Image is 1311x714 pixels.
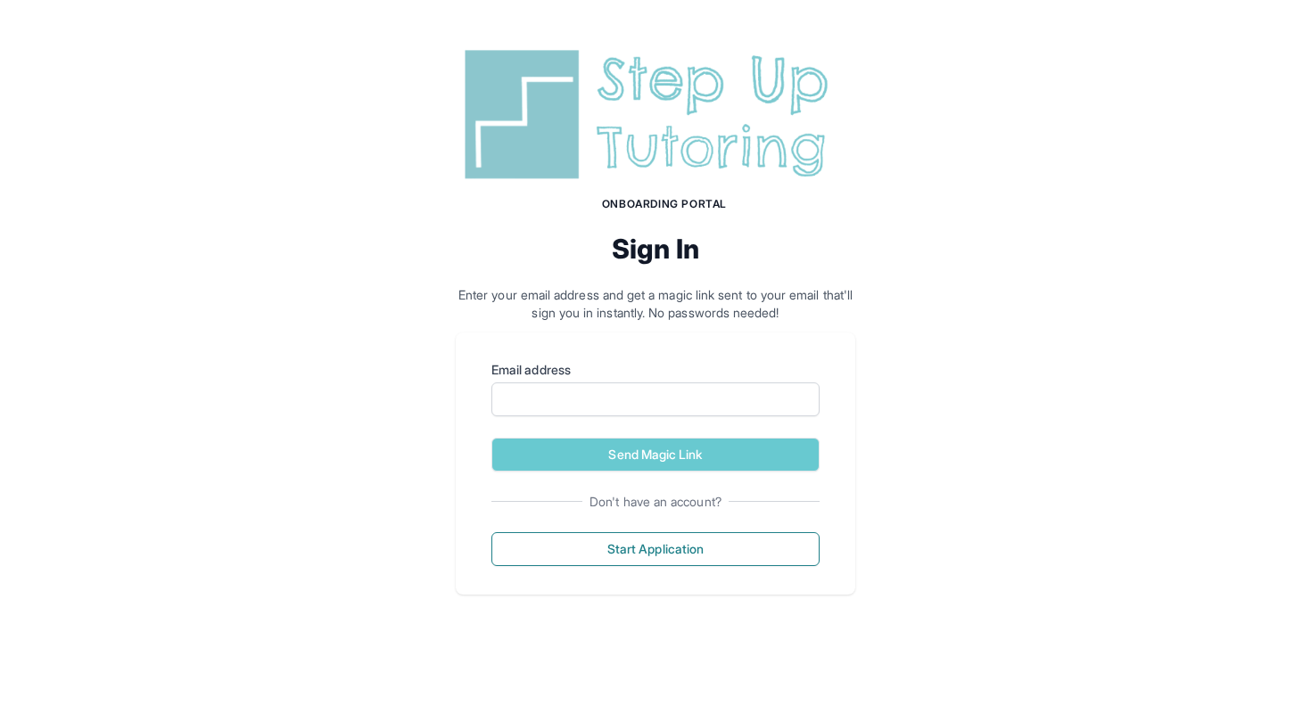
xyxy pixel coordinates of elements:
[456,43,855,186] img: Step Up Tutoring horizontal logo
[491,532,820,566] button: Start Application
[582,493,729,511] span: Don't have an account?
[456,233,855,265] h2: Sign In
[474,197,855,211] h1: Onboarding Portal
[491,361,820,379] label: Email address
[456,286,855,322] p: Enter your email address and get a magic link sent to your email that'll sign you in instantly. N...
[491,438,820,472] button: Send Magic Link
